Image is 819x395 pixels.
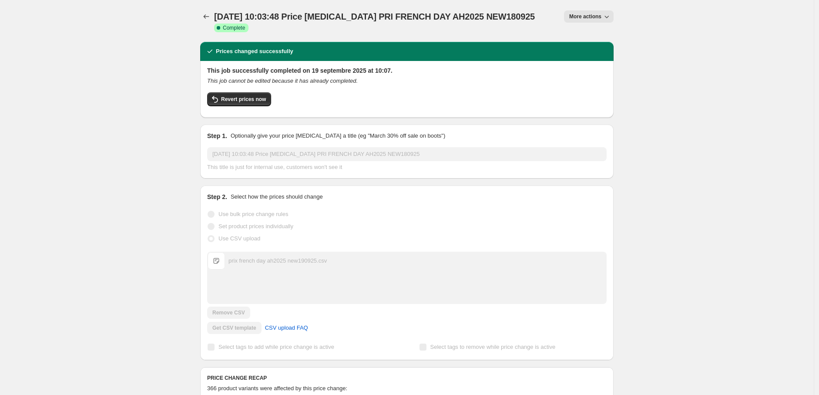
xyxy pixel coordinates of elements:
[218,223,293,230] span: Set product prices individually
[207,375,607,381] h6: PRICE CHANGE RECAP
[218,211,288,217] span: Use bulk price change rules
[430,344,556,350] span: Select tags to remove while price change is active
[218,344,334,350] span: Select tags to add while price change is active
[207,385,347,392] span: 366 product variants were affected by this price change:
[223,24,245,31] span: Complete
[216,47,293,56] h2: Prices changed successfully
[207,66,607,75] h2: This job successfully completed on 19 septembre 2025 at 10:07.
[207,78,358,84] i: This job cannot be edited because it has already completed.
[207,147,607,161] input: 30% off holiday sale
[214,12,535,21] span: [DATE] 10:03:48 Price [MEDICAL_DATA] PRI FRENCH DAY AH2025 NEW180925
[265,324,308,332] span: CSV upload FAQ
[207,132,227,140] h2: Step 1.
[228,257,327,265] div: prix french day ah2025 new190925.csv
[200,10,212,23] button: Price change jobs
[207,92,271,106] button: Revert prices now
[218,235,260,242] span: Use CSV upload
[260,321,313,335] a: CSV upload FAQ
[569,13,601,20] span: More actions
[207,164,342,170] span: This title is just for internal use, customers won't see it
[564,10,614,23] button: More actions
[231,192,323,201] p: Select how the prices should change
[221,96,266,103] span: Revert prices now
[231,132,445,140] p: Optionally give your price [MEDICAL_DATA] a title (eg "March 30% off sale on boots")
[207,192,227,201] h2: Step 2.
